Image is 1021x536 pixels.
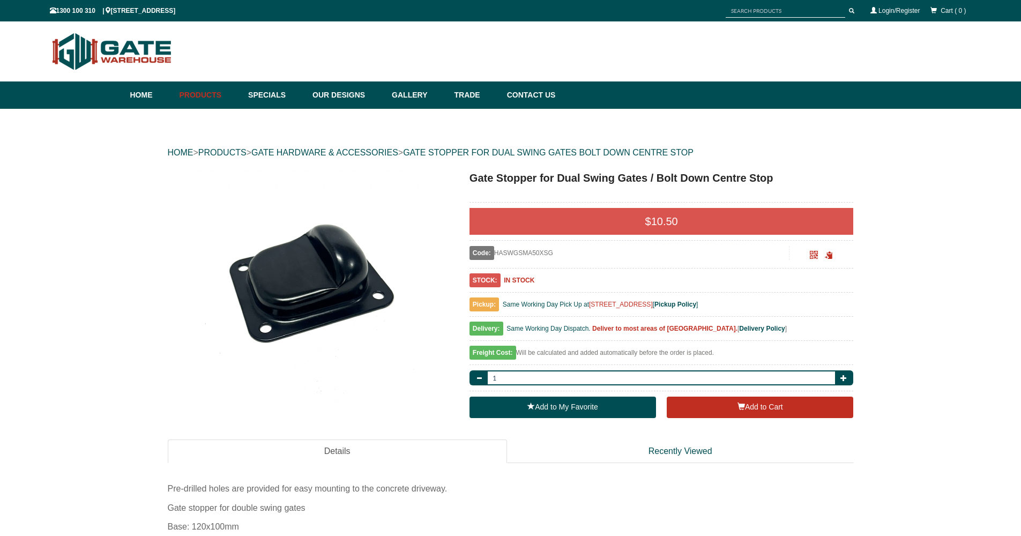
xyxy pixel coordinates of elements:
[469,208,854,235] div: $
[469,273,501,287] span: STOCK:
[192,170,428,406] img: Gate Stopper for Dual Swing Gates / Bolt Down Centre Stop - - Gate Warehouse
[469,246,789,260] div: HASWGSMA50XSG
[469,346,516,360] span: Freight Cost:
[810,252,818,260] a: Click to enlarge and scan to share.
[469,397,656,418] a: Add to My Favorite
[469,322,503,336] span: Delivery:
[592,325,737,332] b: Deliver to most areas of [GEOGRAPHIC_DATA].
[825,251,833,259] span: Click to copy the URL
[726,4,845,18] input: SEARCH PRODUCTS
[502,81,556,109] a: Contact Us
[198,148,247,157] a: PRODUCTS
[243,81,307,109] a: Specials
[941,7,966,14] span: Cart ( 0 )
[469,246,494,260] span: Code:
[168,136,854,170] div: > > >
[168,517,854,536] div: Base: 120x100mm
[507,440,854,464] a: Recently Viewed
[169,170,452,406] a: Gate Stopper for Dual Swing Gates / Bolt Down Centre Stop - - Gate Warehouse
[403,148,694,157] a: GATE STOPPER FOR DUAL SWING GATES BOLT DOWN CENTRE STOP
[251,148,398,157] a: GATE HARDWARE & ACCESSORIES
[168,440,507,464] a: Details
[130,81,174,109] a: Home
[469,322,854,341] div: [ ]
[878,7,920,14] a: Login/Register
[654,301,696,308] a: Pickup Policy
[168,474,854,536] div: Pre-drilled holes are provided for easy mounting to the concrete driveway. Gate stopper for doubl...
[469,170,854,186] h1: Gate Stopper for Dual Swing Gates / Bolt Down Centre Stop
[168,148,193,157] a: HOME
[469,297,499,311] span: Pickup:
[503,301,698,308] span: Same Working Day Pick Up at [ ]
[589,301,653,308] a: [STREET_ADDRESS]
[667,397,853,418] button: Add to Cart
[386,81,449,109] a: Gallery
[449,81,501,109] a: Trade
[174,81,243,109] a: Products
[50,7,176,14] span: 1300 100 310 | [STREET_ADDRESS]
[504,277,534,284] b: IN STOCK
[469,346,854,365] div: Will be calculated and added automatically before the order is placed.
[506,325,591,332] span: Same Working Day Dispatch.
[50,27,175,76] img: Gate Warehouse
[307,81,386,109] a: Our Designs
[651,215,678,227] span: 10.50
[739,325,785,332] a: Delivery Policy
